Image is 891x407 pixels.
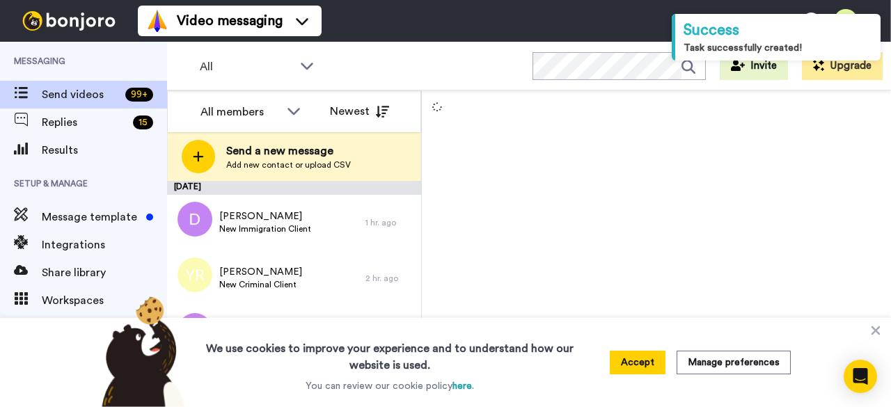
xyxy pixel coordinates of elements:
[452,381,472,391] a: here
[200,104,280,120] div: All members
[802,52,883,80] button: Upgrade
[125,88,153,102] div: 99 +
[42,292,167,309] span: Workspaces
[133,115,153,129] div: 15
[89,296,192,407] img: bear-with-cookie.png
[844,360,877,393] div: Open Intercom Messenger
[610,351,665,374] button: Accept
[178,202,212,237] img: d.png
[42,86,120,103] span: Send videos
[306,379,474,393] p: You can review our cookie policy .
[42,209,141,225] span: Message template
[17,11,121,31] img: bj-logo-header-white.svg
[365,217,414,228] div: 1 hr. ago
[219,223,311,234] span: New Immigration Client
[684,41,872,55] div: Task successfully created!
[219,209,311,223] span: [PERSON_NAME]
[226,159,351,170] span: Add new contact or upload CSV
[365,273,414,284] div: 2 hr. ago
[200,58,293,75] span: All
[177,11,283,31] span: Video messaging
[684,19,872,41] div: Success
[42,142,167,159] span: Results
[677,351,791,374] button: Manage preferences
[226,143,351,159] span: Send a new message
[178,257,212,292] img: yr.png
[42,264,167,281] span: Share library
[219,279,302,290] span: New Criminal Client
[219,265,302,279] span: [PERSON_NAME]
[320,97,400,125] button: Newest
[146,10,168,32] img: vm-color.svg
[720,52,788,80] button: Invite
[192,332,588,374] h3: We use cookies to improve your experience and to understand how our website is used.
[42,114,127,131] span: Replies
[178,313,212,348] img: il.png
[42,237,167,253] span: Integrations
[167,181,421,195] div: [DATE]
